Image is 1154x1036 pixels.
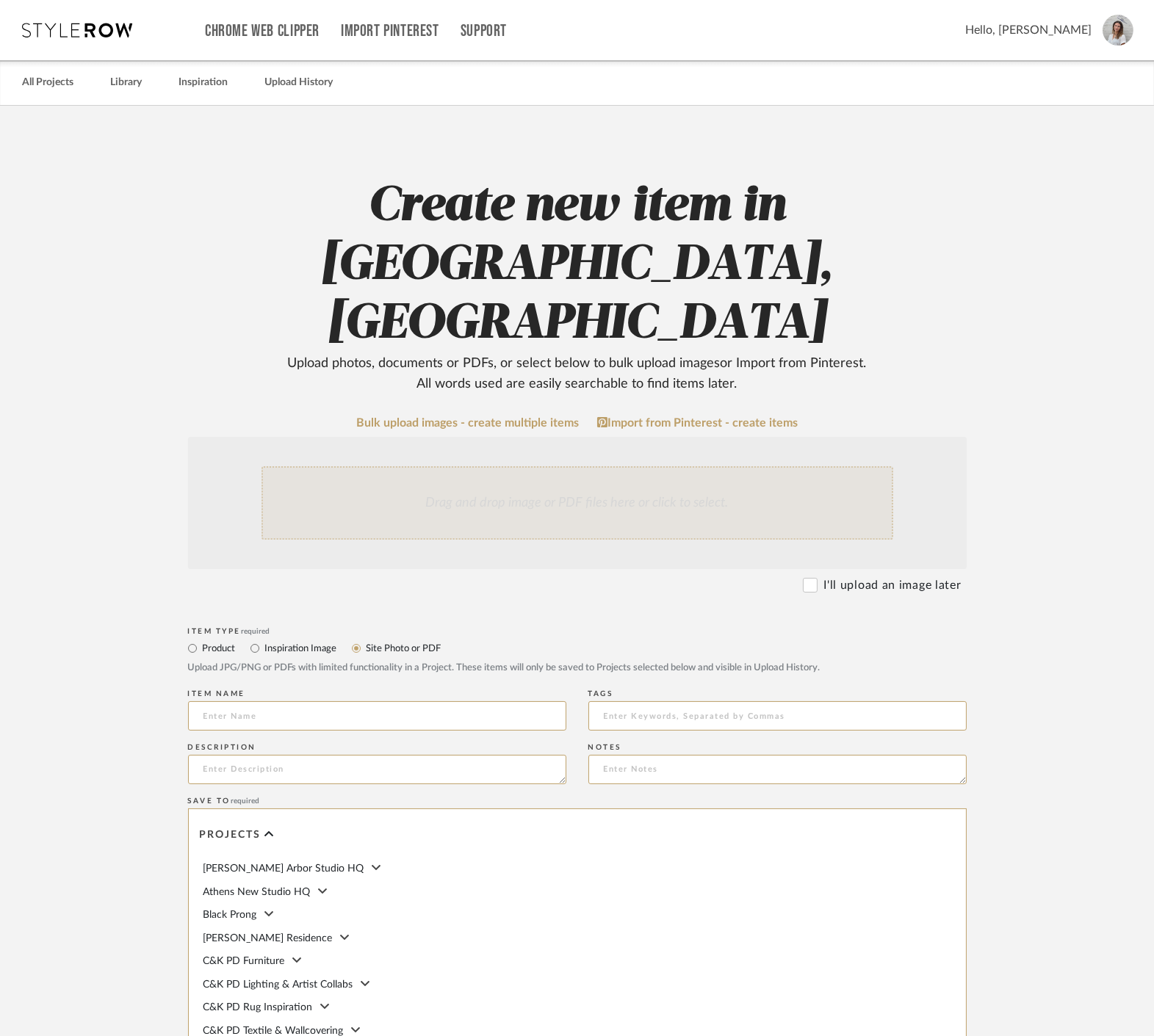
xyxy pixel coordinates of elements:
[22,73,73,93] a: All Projects
[201,640,236,656] label: Product
[203,910,257,920] span: Black Prong
[461,25,507,37] a: Support
[264,73,333,93] a: Upload History
[356,417,579,430] a: Bulk upload images - create multiple items
[188,639,967,657] mat-radio-group: Select item type
[200,829,261,841] span: Projects
[188,701,566,731] input: Enter Name
[109,177,1045,394] h2: Create new item in [GEOGRAPHIC_DATA], [GEOGRAPHIC_DATA]
[188,627,967,636] div: Item Type
[588,689,967,698] div: Tags
[110,73,142,93] a: Library
[1103,15,1133,46] img: avatar
[588,743,967,752] div: Notes
[188,661,967,675] div: Upload JPG/PNG or PDFs with limited functionality in a Project. These items will only be saved to...
[276,353,879,394] div: Upload photos, documents or PDFs, or select below to bulk upload images or Import from Pinterest ...
[597,416,798,430] a: Import from Pinterest - create items
[203,1002,313,1013] span: C&K PD Rug Inspiration
[205,25,320,37] a: Chrome Web Clipper
[203,933,333,943] span: [PERSON_NAME] Residence
[231,797,259,805] span: required
[823,576,961,594] label: I'll upload an image later
[365,640,441,656] label: Site Photo or PDF
[188,797,967,805] div: Save To
[203,863,364,874] span: [PERSON_NAME] Arbor Studio HQ
[203,956,285,966] span: C&K PD Furniture
[203,979,353,990] span: C&K PD Lighting & Artist Collabs
[203,1026,344,1036] span: C&K PD Textile & Wallcovering
[341,25,439,37] a: Import Pinterest
[264,640,337,656] label: Inspiration Image
[965,21,1092,39] span: Hello, [PERSON_NAME]
[178,73,228,93] a: Inspiration
[188,689,566,698] div: Item name
[241,628,270,635] span: required
[188,743,566,752] div: Description
[203,887,311,897] span: Athens New Studio HQ
[588,701,967,731] input: Enter Keywords, Separated by Commas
